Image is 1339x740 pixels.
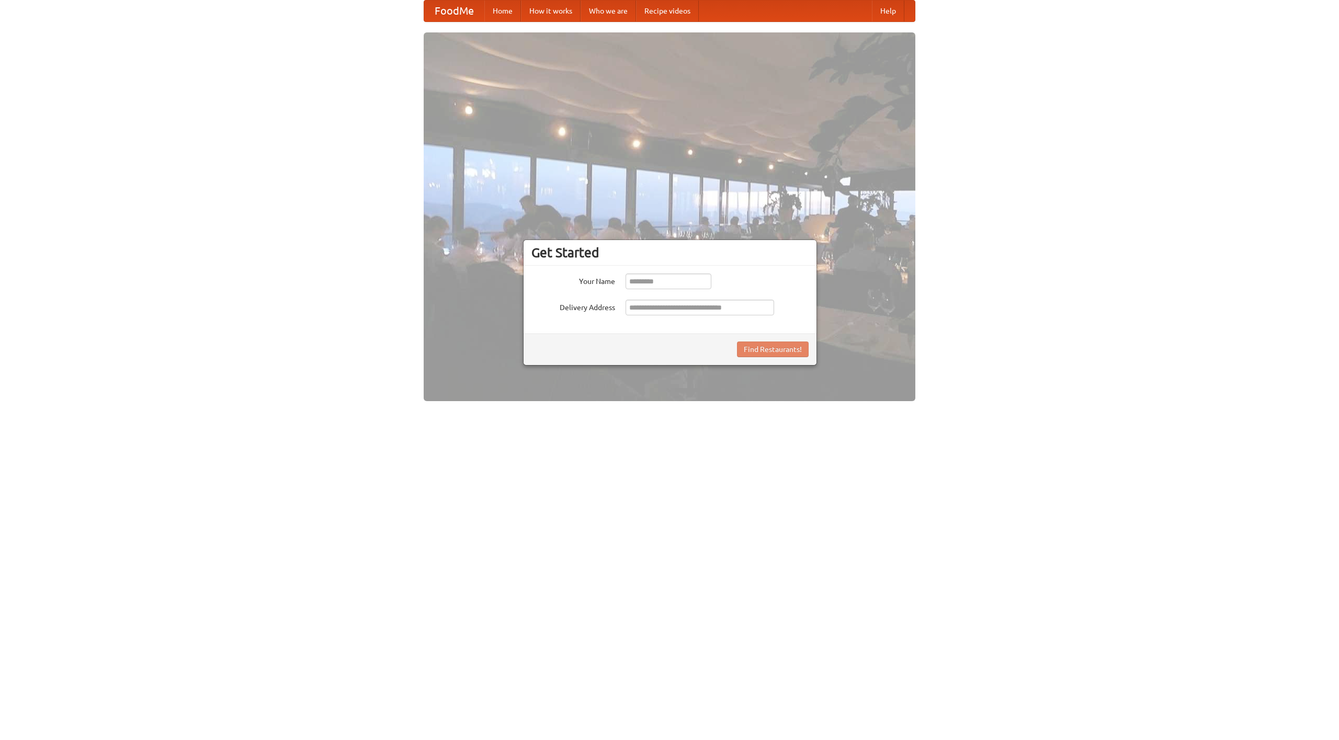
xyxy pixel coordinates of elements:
label: Your Name [531,274,615,287]
a: Home [484,1,521,21]
a: Who we are [581,1,636,21]
label: Delivery Address [531,300,615,313]
a: Help [872,1,904,21]
button: Find Restaurants! [737,341,809,357]
a: How it works [521,1,581,21]
h3: Get Started [531,245,809,260]
a: FoodMe [424,1,484,21]
a: Recipe videos [636,1,699,21]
